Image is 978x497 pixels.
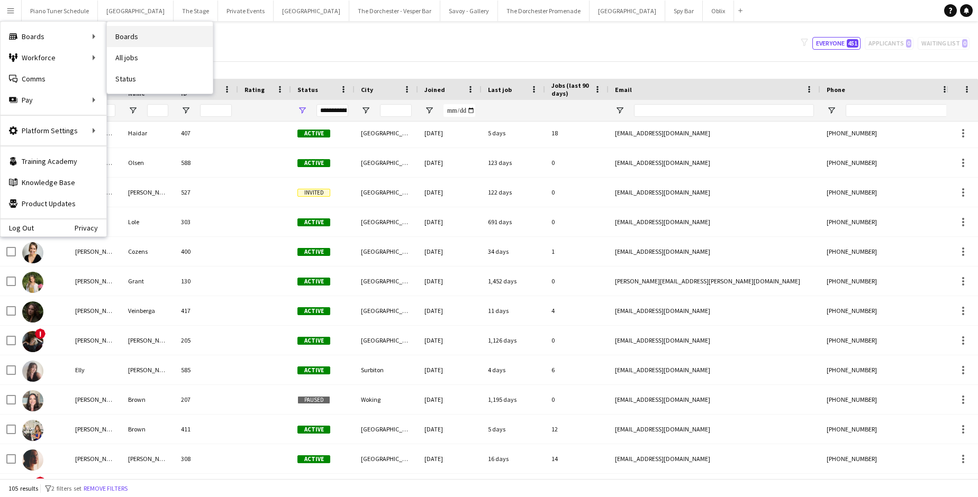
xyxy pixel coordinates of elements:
[418,237,482,266] div: [DATE]
[355,237,418,266] div: [GEOGRAPHIC_DATA]
[297,366,330,374] span: Active
[418,266,482,296] div: [DATE]
[820,355,956,384] div: [PHONE_NUMBER]
[545,444,609,473] div: 14
[609,237,820,266] div: [EMAIL_ADDRESS][DOMAIN_NAME]
[545,237,609,266] div: 1
[297,106,307,115] button: Open Filter Menu
[122,415,175,444] div: Brown
[820,415,956,444] div: [PHONE_NUMBER]
[820,444,956,473] div: [PHONE_NUMBER]
[297,426,330,434] span: Active
[418,296,482,325] div: [DATE]
[482,385,545,414] div: 1,195 days
[349,1,440,21] button: The Dorchester - Vesper Bar
[361,86,373,94] span: City
[418,326,482,355] div: [DATE]
[174,1,218,21] button: The Stage
[175,148,238,177] div: 588
[355,355,418,384] div: Surbiton
[482,415,545,444] div: 5 days
[418,355,482,384] div: [DATE]
[69,237,122,266] div: [PERSON_NAME]
[355,326,418,355] div: [GEOGRAPHIC_DATA]
[590,1,665,21] button: [GEOGRAPHIC_DATA]
[1,151,106,172] a: Training Academy
[355,178,418,207] div: [GEOGRAPHIC_DATA]
[482,148,545,177] div: 123 days
[107,47,213,68] a: All jobs
[22,331,43,352] img: Ella McCready
[609,444,820,473] div: [EMAIL_ADDRESS][DOMAIN_NAME]
[482,207,545,236] div: 691 days
[609,178,820,207] div: [EMAIL_ADDRESS][DOMAIN_NAME]
[1,47,106,68] div: Workforce
[609,266,820,296] div: [PERSON_NAME][EMAIL_ADDRESS][PERSON_NAME][DOMAIN_NAME]
[440,1,498,21] button: Savoy - Gallery
[820,237,956,266] div: [PHONE_NUMBER]
[609,385,820,414] div: [EMAIL_ADDRESS][DOMAIN_NAME]
[609,415,820,444] div: [EMAIL_ADDRESS][DOMAIN_NAME]
[545,266,609,296] div: 0
[609,118,820,148] div: [EMAIL_ADDRESS][DOMAIN_NAME]
[175,118,238,148] div: 407
[355,385,418,414] div: Woking
[1,89,106,111] div: Pay
[69,296,122,325] div: [PERSON_NAME]
[175,444,238,473] div: 308
[418,118,482,148] div: [DATE]
[22,242,43,263] img: Eleanor Cozens
[22,361,43,382] img: Elly Grice
[297,396,330,404] span: Paused
[245,86,265,94] span: Rating
[22,272,43,293] img: Eleanor Grant
[175,355,238,384] div: 585
[51,484,81,492] span: 2 filters set
[820,178,956,207] div: [PHONE_NUMBER]
[355,118,418,148] div: [GEOGRAPHIC_DATA]
[107,68,213,89] a: Status
[827,86,845,94] span: Phone
[665,1,703,21] button: Spy Bar
[35,328,46,339] span: !
[122,444,175,473] div: [PERSON_NAME]
[482,326,545,355] div: 1,126 days
[122,148,175,177] div: Olsen
[482,444,545,473] div: 16 days
[609,355,820,384] div: [EMAIL_ADDRESS][DOMAIN_NAME]
[380,104,412,117] input: City Filter Input
[545,415,609,444] div: 12
[122,178,175,207] div: [PERSON_NAME]
[820,385,956,414] div: [PHONE_NUMBER]
[488,86,512,94] span: Last job
[175,237,238,266] div: 400
[175,178,238,207] div: 527
[418,207,482,236] div: [DATE]
[609,326,820,355] div: [EMAIL_ADDRESS][DOMAIN_NAME]
[355,415,418,444] div: [GEOGRAPHIC_DATA]
[175,207,238,236] div: 303
[297,130,330,137] span: Active
[297,455,330,463] span: Active
[812,37,861,50] button: Everyone451
[609,296,820,325] div: [EMAIL_ADDRESS][DOMAIN_NAME]
[361,106,370,115] button: Open Filter Menu
[200,104,232,117] input: Workforce ID Filter Input
[545,207,609,236] div: 0
[297,189,330,197] span: Invited
[297,159,330,167] span: Active
[418,178,482,207] div: [DATE]
[297,337,330,345] span: Active
[482,266,545,296] div: 1,452 days
[122,118,175,148] div: Haidar
[482,118,545,148] div: 5 days
[1,26,106,47] div: Boards
[75,224,106,232] a: Privacy
[122,266,175,296] div: Grant
[545,148,609,177] div: 0
[482,296,545,325] div: 11 days
[355,444,418,473] div: [GEOGRAPHIC_DATA]
[22,301,43,323] img: Eliana Veinberga
[22,420,43,441] img: Emily Brown
[175,326,238,355] div: 205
